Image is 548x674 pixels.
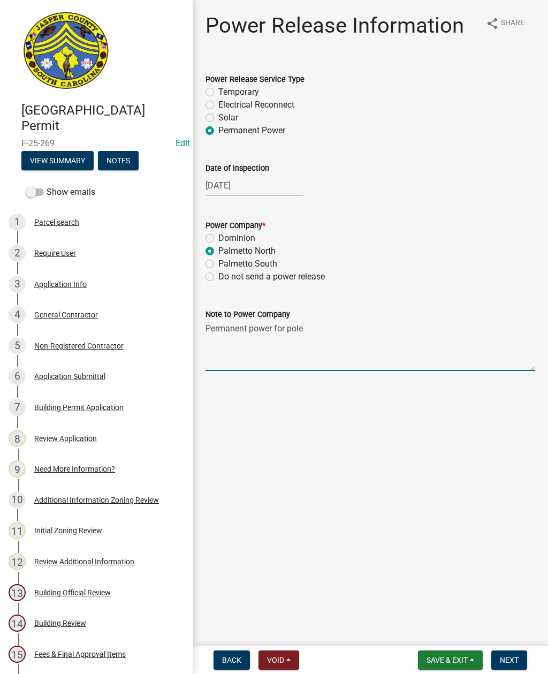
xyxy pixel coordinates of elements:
[9,245,26,262] div: 2
[34,465,115,473] div: Need More Information?
[34,589,111,596] div: Building Official Review
[21,138,171,148] span: F-25-269
[222,656,241,664] span: Back
[501,17,524,30] span: Share
[176,138,190,148] wm-modal-confirm: Edit Application Number
[205,76,305,84] label: Power Release Service Type
[34,404,124,411] div: Building Permit Application
[21,103,184,134] h4: [GEOGRAPHIC_DATA] Permit
[205,165,269,172] label: Date of Inspection
[9,399,26,416] div: 7
[205,311,290,319] label: Note to Power Company
[205,175,303,196] input: mm/dd/yyyy
[267,656,284,664] span: Void
[218,245,276,258] label: Palmetto North
[9,553,26,570] div: 12
[34,373,105,380] div: Application Submittal
[218,124,285,137] label: Permanent Power
[418,650,483,670] button: Save & Exit
[34,558,134,565] div: Review Additional Information
[21,151,94,170] button: View Summary
[218,258,277,270] label: Palmetto South
[26,186,95,199] label: Show emails
[491,650,527,670] button: Next
[98,157,139,165] wm-modal-confirm: Notes
[9,460,26,478] div: 9
[205,13,464,39] h1: Power Release Information
[34,650,126,658] div: Fees & Final Approval Items
[9,430,26,447] div: 8
[34,281,87,288] div: Application Info
[34,619,86,627] div: Building Review
[9,615,26,632] div: 14
[477,13,533,34] button: shareShare
[34,249,76,257] div: Require User
[214,650,250,670] button: Back
[427,656,468,664] span: Save & Exit
[258,650,299,670] button: Void
[98,151,139,170] button: Notes
[218,99,294,111] label: Electrical Reconnect
[21,157,94,165] wm-modal-confirm: Summary
[218,232,255,245] label: Dominion
[34,311,98,319] div: General Contractor
[9,214,26,231] div: 1
[486,17,499,30] i: share
[176,138,190,148] a: Edit
[9,584,26,601] div: 13
[9,491,26,509] div: 10
[500,656,519,664] span: Next
[9,368,26,385] div: 6
[34,435,97,442] div: Review Application
[34,342,124,350] div: Non-Registered Contractor
[9,522,26,539] div: 11
[9,306,26,323] div: 4
[205,222,265,230] label: Power Company
[9,646,26,663] div: 15
[218,111,238,124] label: Solar
[218,270,325,283] label: Do not send a power release
[34,218,79,226] div: Parcel search
[34,496,159,504] div: Additional Information Zoning Review
[21,11,111,92] img: Jasper County, South Carolina
[9,337,26,354] div: 5
[34,527,102,534] div: Initial Zoning Review
[218,86,259,99] label: Temporary
[9,276,26,293] div: 3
